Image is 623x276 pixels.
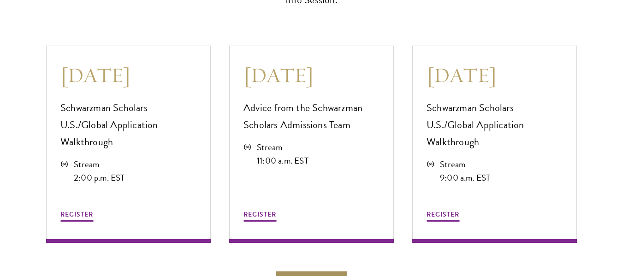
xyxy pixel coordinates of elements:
[60,100,196,151] p: Schwarzman Scholars U.S./Global Application Walkthrough
[229,46,394,243] a: [DATE] Advice from the Schwarzman Scholars Admissions Team Stream 11:00 a.m. EST REGISTER
[427,209,459,223] button: REGISTER
[60,210,93,219] span: REGISTER
[243,210,276,219] span: REGISTER
[427,210,459,219] span: REGISTER
[257,141,309,154] div: Stream
[412,46,577,243] a: [DATE] Schwarzman Scholars U.S./Global Application Walkthrough Stream 9:00 a.m. EST REGISTER
[46,46,211,243] a: [DATE] Schwarzman Scholars U.S./Global Application Walkthrough Stream 2:00 p.m. EST REGISTER
[440,158,491,171] div: Stream
[74,171,125,184] div: 2:00 p.m. EST
[427,100,563,151] p: Schwarzman Scholars U.S./Global Application Walkthrough
[427,62,563,88] h3: [DATE]
[243,209,276,223] button: REGISTER
[60,209,93,223] button: REGISTER
[257,154,309,167] div: 11:00 a.m. EST
[74,158,125,171] div: Stream
[440,171,491,184] div: 9:00 a.m. EST
[243,100,380,134] p: Advice from the Schwarzman Scholars Admissions Team
[60,62,196,88] h3: [DATE]
[243,62,380,88] h3: [DATE]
